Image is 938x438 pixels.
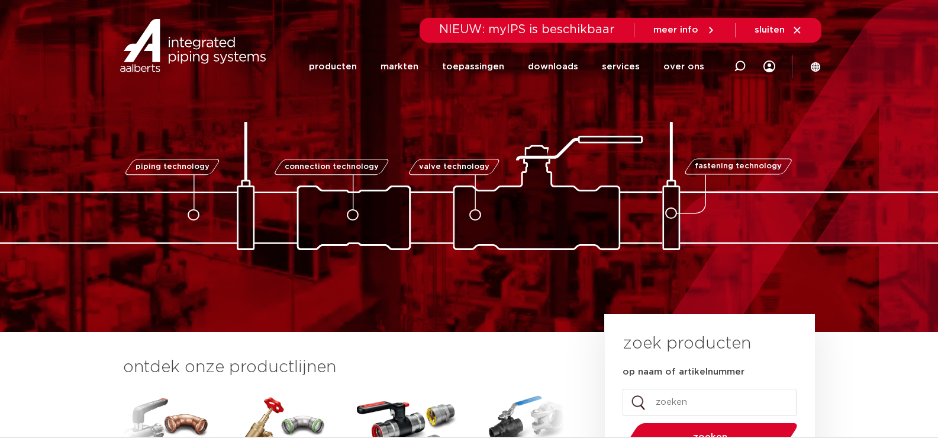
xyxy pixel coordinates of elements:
[284,163,378,171] span: connection technology
[309,44,357,89] a: producten
[381,44,418,89] a: markten
[653,25,698,34] span: meer info
[653,25,716,36] a: meer info
[602,44,640,89] a: services
[309,44,704,89] nav: Menu
[663,44,704,89] a: over ons
[123,356,565,379] h3: ontdek onze productlijnen
[755,25,785,34] span: sluiten
[419,163,489,171] span: valve technology
[439,24,615,36] span: NIEUW: myIPS is beschikbaar
[695,163,782,171] span: fastening technology
[136,163,209,171] span: piping technology
[623,389,797,416] input: zoeken
[623,332,751,356] h3: zoek producten
[442,44,504,89] a: toepassingen
[755,25,802,36] a: sluiten
[528,44,578,89] a: downloads
[623,366,744,378] label: op naam of artikelnummer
